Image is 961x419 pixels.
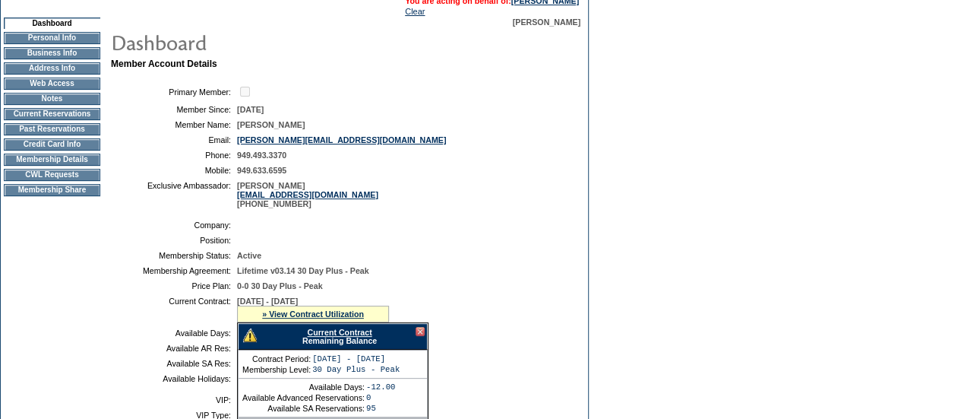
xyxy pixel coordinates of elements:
[117,84,231,99] td: Primary Member:
[237,190,378,199] a: [EMAIL_ADDRESS][DOMAIN_NAME]
[242,404,365,413] td: Available SA Reservations:
[4,169,100,181] td: CWL Requests
[312,365,400,374] td: 30 Day Plus - Peak
[4,154,100,166] td: Membership Details
[4,17,100,29] td: Dashboard
[117,329,231,338] td: Available Days:
[312,354,400,363] td: [DATE] - [DATE]
[117,374,231,383] td: Available Holidays:
[117,135,231,144] td: Email:
[111,59,217,69] b: Member Account Details
[117,221,231,230] td: Company:
[307,328,371,337] a: Current Contract
[405,7,425,16] a: Clear
[117,266,231,275] td: Membership Agreement:
[117,359,231,368] td: Available SA Res:
[238,323,428,350] div: Remaining Balance
[237,166,286,175] span: 949.633.6595
[237,251,261,260] span: Active
[117,181,231,208] td: Exclusive Ambassador:
[117,166,231,175] td: Mobile:
[117,120,231,129] td: Member Name:
[243,329,257,342] img: There are insufficient days and/or tokens to cover this reservation
[117,281,231,290] td: Price Plan:
[237,135,446,144] a: [PERSON_NAME][EMAIL_ADDRESS][DOMAIN_NAME]
[117,297,231,322] td: Current Contract:
[117,251,231,260] td: Membership Status:
[117,344,231,353] td: Available AR Res:
[117,236,231,245] td: Position:
[4,123,100,135] td: Past Reservations
[4,62,100,75] td: Address Info
[513,17,580,27] span: [PERSON_NAME]
[366,393,395,402] td: 0
[4,47,100,59] td: Business Info
[117,105,231,114] td: Member Since:
[242,365,311,374] td: Membership Level:
[237,281,323,290] span: 0-0 30 Day Plus - Peak
[366,404,395,413] td: 95
[242,354,311,363] td: Contract Period:
[117,151,231,160] td: Phone:
[4,184,100,196] td: Membership Share
[4,138,100,151] td: Credit Card Info
[117,395,231,405] td: VIP:
[237,266,369,275] span: Lifetime v03.14 30 Day Plus - Peak
[4,108,100,120] td: Current Reservations
[242,393,365,402] td: Available Advanced Reservations:
[237,120,305,129] span: [PERSON_NAME]
[4,93,100,105] td: Notes
[110,27,414,57] img: pgTtlDashboard.gif
[4,32,100,44] td: Personal Info
[262,309,364,319] a: » View Contract Utilization
[237,181,378,208] span: [PERSON_NAME] [PHONE_NUMBER]
[237,297,298,306] span: [DATE] - [DATE]
[237,105,264,114] span: [DATE]
[237,151,286,160] span: 949.493.3370
[242,382,365,392] td: Available Days:
[366,382,395,392] td: -12.00
[4,78,100,90] td: Web Access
